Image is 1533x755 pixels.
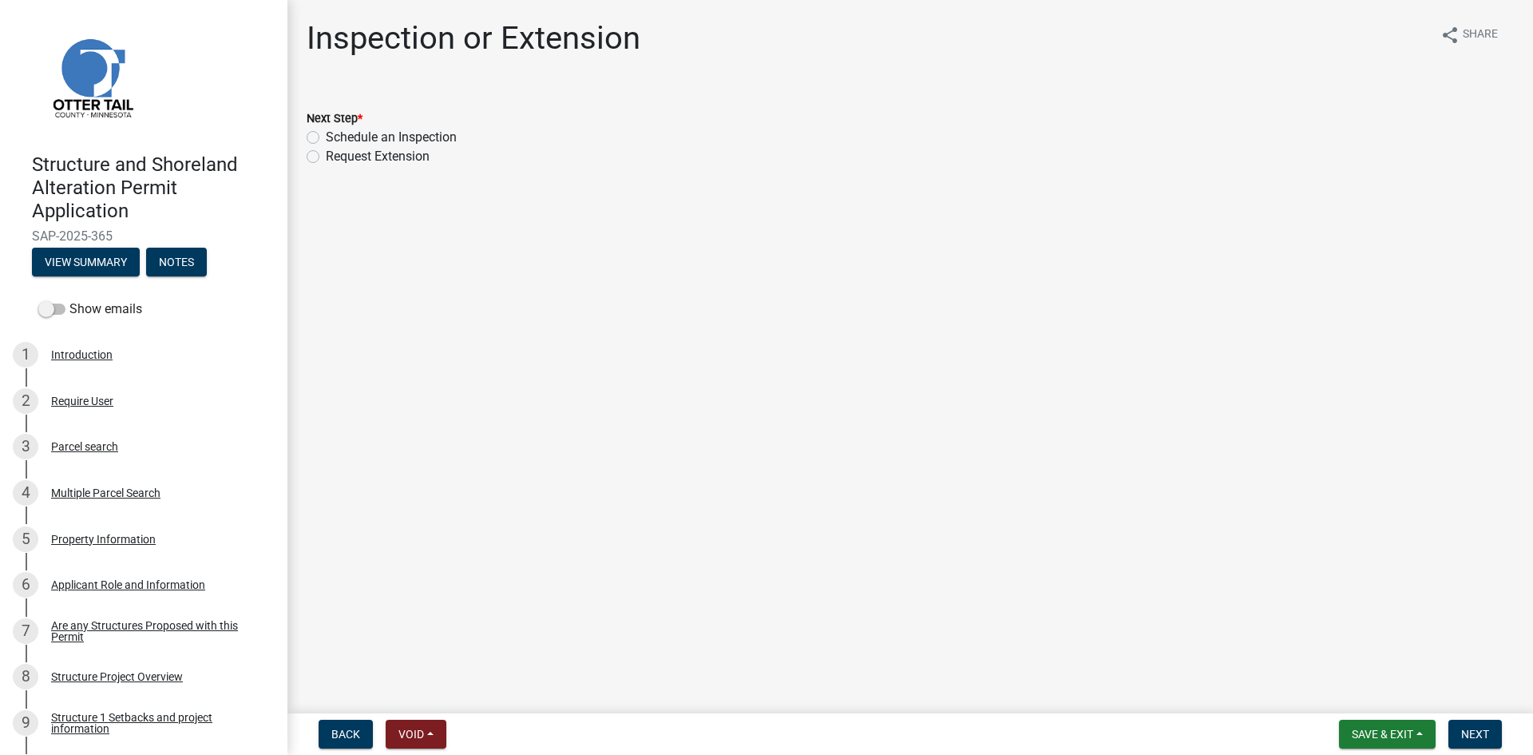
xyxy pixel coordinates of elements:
i: share [1440,26,1460,45]
div: 7 [13,618,38,644]
span: Next [1461,728,1489,741]
label: Request Extension [326,147,430,166]
label: Show emails [38,300,142,319]
label: Schedule an Inspection [326,128,457,147]
div: Property Information [51,534,156,545]
div: Structure 1 Setbacks and project information [51,712,262,734]
h4: Structure and Shoreland Alteration Permit Application [32,153,275,222]
div: Introduction [51,349,113,360]
button: Void [386,720,446,749]
div: 6 [13,572,38,598]
span: SAP-2025-365 [32,228,255,244]
div: 8 [13,664,38,689]
span: Save & Exit [1352,728,1413,741]
div: Structure Project Overview [51,671,183,682]
div: Are any Structures Proposed with this Permit [51,620,262,642]
button: shareShare [1428,19,1511,50]
wm-modal-confirm: Summary [32,257,140,270]
div: 4 [13,480,38,506]
label: Next Step [307,113,362,125]
div: 3 [13,434,38,459]
div: Parcel search [51,441,118,452]
span: Void [398,728,424,741]
div: Applicant Role and Information [51,579,205,590]
button: View Summary [32,248,140,276]
h1: Inspection or Extension [307,19,640,58]
div: 2 [13,388,38,414]
div: 1 [13,342,38,368]
div: Multiple Parcel Search [51,487,160,499]
button: Back [319,720,373,749]
wm-modal-confirm: Notes [146,257,207,270]
span: Share [1463,26,1498,45]
span: Back [331,728,360,741]
img: Otter Tail County, Minnesota [32,17,152,137]
button: Notes [146,248,207,276]
button: Save & Exit [1339,720,1436,749]
div: Require User [51,395,113,407]
div: 9 [13,710,38,736]
div: 5 [13,527,38,552]
button: Next [1448,720,1502,749]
